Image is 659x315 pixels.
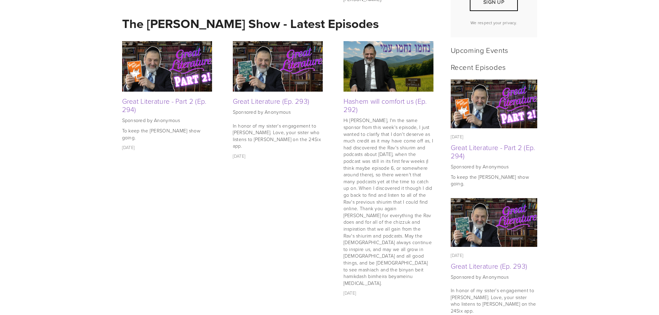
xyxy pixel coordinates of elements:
p: To keep the [PERSON_NAME] show going. [122,127,212,141]
img: Great Literature (Ep. 293) [450,198,537,247]
time: [DATE] [451,252,464,258]
a: Hashem will comfort us (Ep. 292) [344,96,427,114]
img: Great Literature (Ep. 293) [233,41,323,92]
a: Great Literature - Part 2 (Ep. 294) [451,142,535,160]
time: [DATE] [344,290,356,296]
p: Hi [PERSON_NAME], I'm the same sponsor from this week's episode, I just wanted to clarify that I ... [344,117,433,286]
p: Sponsored by Anonymous [451,163,537,170]
p: Sponsored by Anonymous [122,117,212,124]
a: Great Literature (Ep. 293) [233,96,310,106]
p: Sponsored by Anonymous In honor of my sister’s engagement to [PERSON_NAME]. Love, your sister who... [233,109,323,149]
time: [DATE] [122,144,135,150]
img: Great Literature - Part 2 (Ep. 294) [450,80,537,128]
p: Sponsored by Anonymous In honor of my sister’s engagement to [PERSON_NAME]. Love, your sister who... [451,274,537,314]
strong: The [PERSON_NAME] Show - Latest Episodes [122,15,379,33]
a: Great Literature (Ep. 293) [451,261,528,271]
time: [DATE] [233,153,246,159]
p: We respect your privacy. [457,20,531,26]
img: Great Literature - Part 2 (Ep. 294) [122,41,212,92]
h2: Upcoming Events [451,46,537,54]
h2: Recent Episodes [451,63,537,71]
a: Great Literature - Part 2 (Ep. 294) [122,96,207,114]
p: To keep the [PERSON_NAME] show going. [451,174,537,187]
img: Hashem will comfort us (Ep. 292) [344,41,433,92]
time: [DATE] [451,133,464,140]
